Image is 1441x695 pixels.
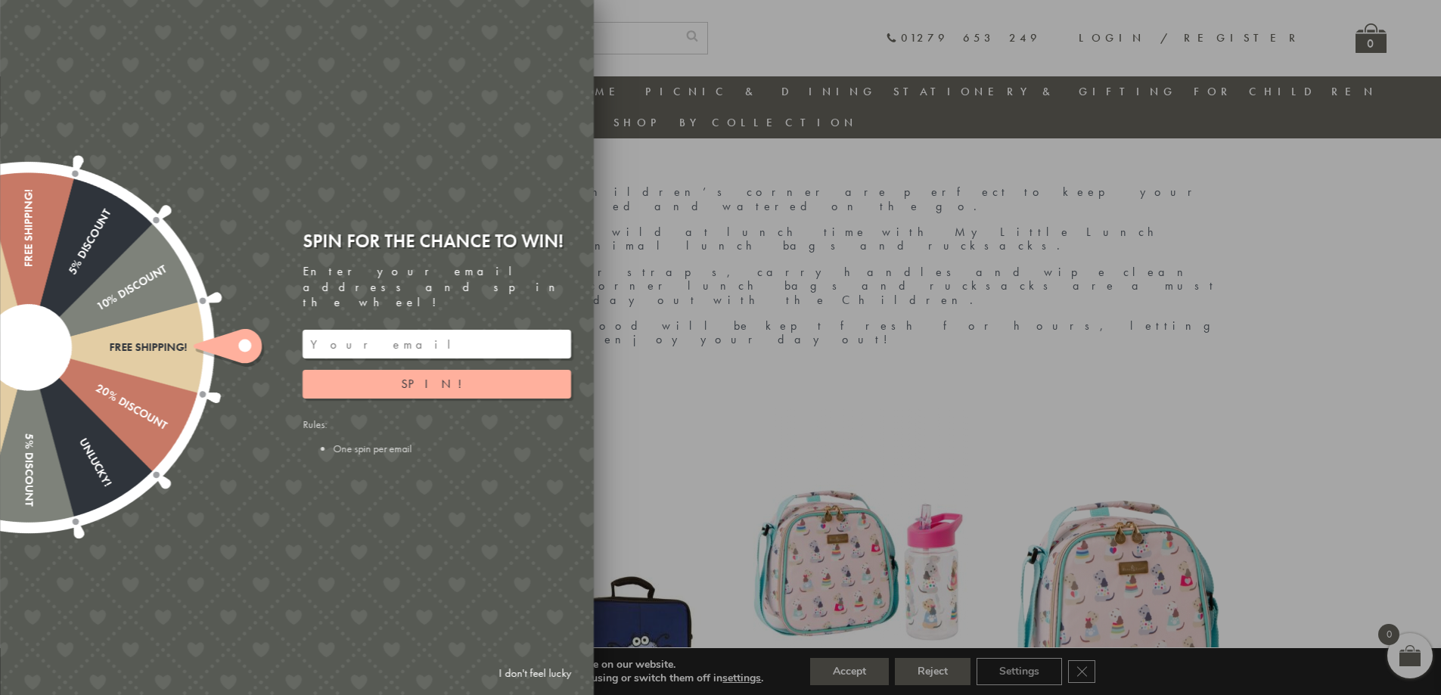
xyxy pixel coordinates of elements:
[25,342,169,433] div: 20% Discount
[333,442,571,455] li: One spin per email
[303,330,571,358] input: Your email
[491,659,579,687] a: I don't feel lucky
[23,344,113,488] div: Unlucky!
[303,264,571,311] div: Enter your email address and spin the wheel!
[25,262,169,353] div: 10% Discount
[29,341,188,354] div: Free shipping!
[303,417,571,455] div: Rules:
[22,189,35,348] div: Free shipping!
[22,348,35,507] div: 5% Discount
[303,229,571,253] div: Spin for the chance to win!
[23,206,113,350] div: 5% Discount
[303,370,571,399] button: Spin!
[401,376,473,392] span: Spin!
